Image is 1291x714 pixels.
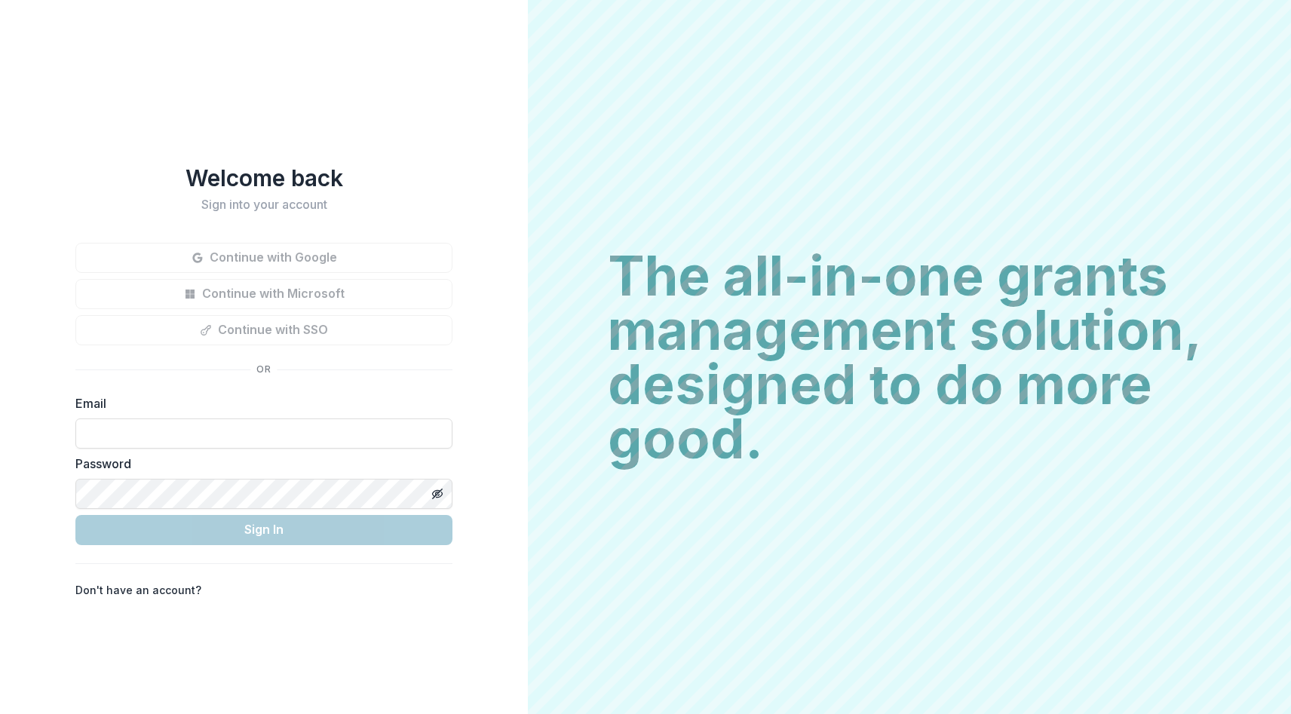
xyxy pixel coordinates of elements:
button: Continue with Microsoft [75,279,452,309]
button: Toggle password visibility [425,482,449,506]
p: Don't have an account? [75,582,201,598]
button: Continue with Google [75,243,452,273]
button: Sign In [75,515,452,545]
h1: Welcome back [75,164,452,192]
label: Email [75,394,443,412]
label: Password [75,455,443,473]
h2: Sign into your account [75,198,452,212]
button: Continue with SSO [75,315,452,345]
